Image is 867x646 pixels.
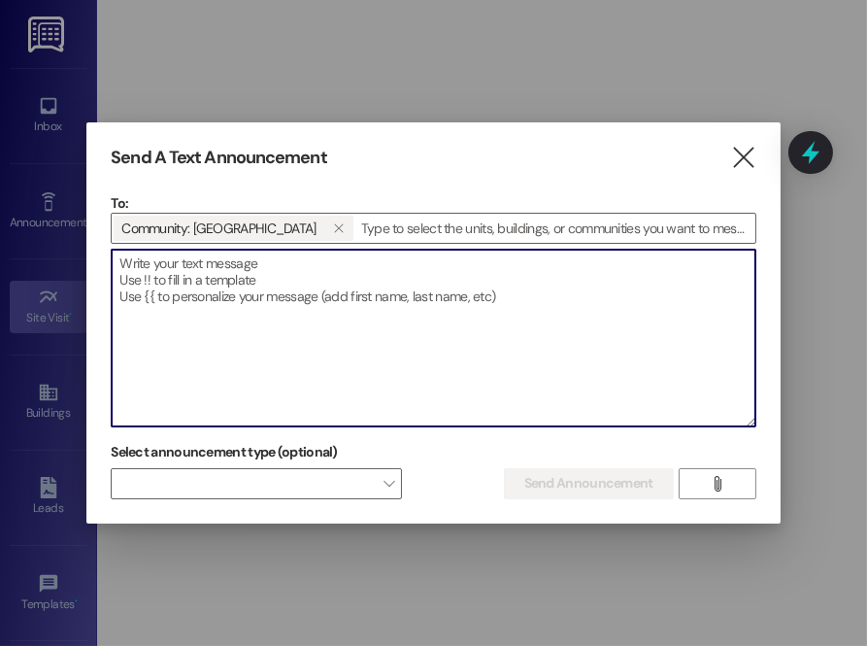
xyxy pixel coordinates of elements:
span: Community: Village of Yorkshire [121,216,316,241]
span: Send Announcement [524,473,653,493]
p: To: [111,193,755,213]
i:  [710,476,724,492]
button: Send Announcement [504,468,674,499]
i:  [333,221,344,236]
h3: Send A Text Announcement [111,147,326,169]
input: Type to select the units, buildings, or communities you want to message. (e.g. 'Unit 1A', 'Buildi... [355,214,755,243]
button: Community: Village of Yorkshire [324,216,353,241]
label: Select announcement type (optional) [111,437,338,467]
i:  [730,148,756,168]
